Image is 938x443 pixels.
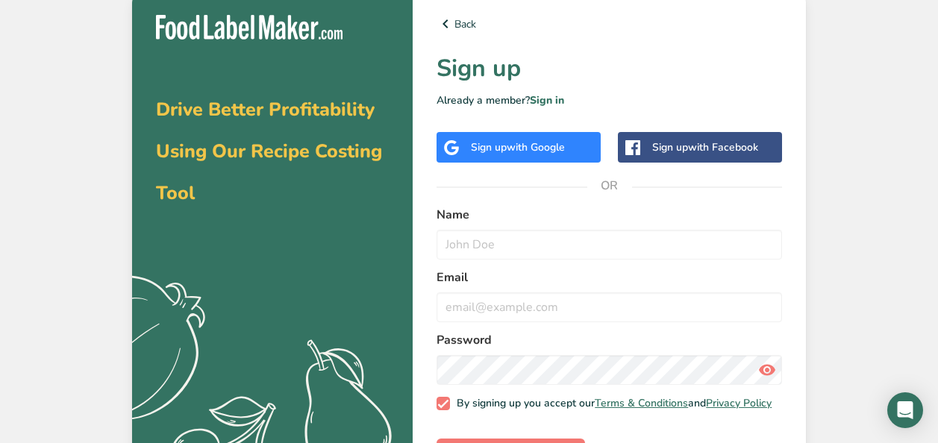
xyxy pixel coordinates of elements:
span: OR [587,163,632,208]
span: By signing up you accept our and [450,397,772,410]
span: with Google [507,140,565,154]
label: Email [437,268,782,286]
a: Sign in [530,93,564,107]
img: Food Label Maker [156,15,343,40]
label: Name [437,206,782,224]
p: Already a member? [437,92,782,108]
a: Back [437,15,782,33]
a: Privacy Policy [706,396,772,410]
a: Terms & Conditions [595,396,688,410]
span: with Facebook [688,140,758,154]
div: Sign up [471,139,565,155]
span: Drive Better Profitability Using Our Recipe Costing Tool [156,97,382,206]
div: Sign up [652,139,758,155]
input: email@example.com [437,292,782,322]
label: Password [437,331,782,349]
input: John Doe [437,230,782,260]
h1: Sign up [437,51,782,87]
div: Open Intercom Messenger [887,392,923,428]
